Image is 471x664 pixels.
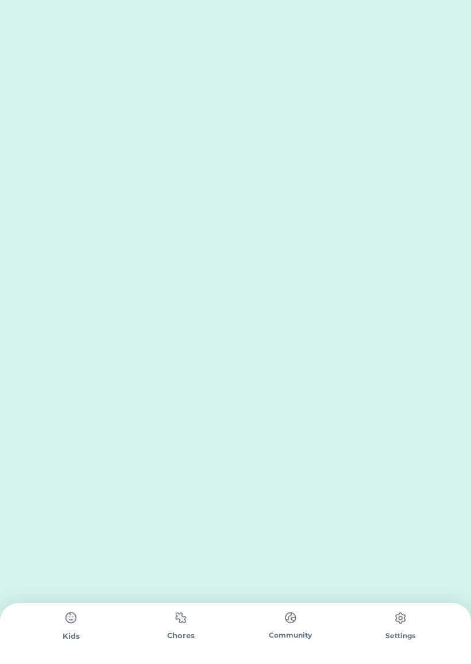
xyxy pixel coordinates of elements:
[16,631,126,642] div: Kids
[126,630,235,642] div: Chores
[279,607,302,629] img: type%3Dchores%2C%20state%3Ddefault.svg
[235,630,345,640] div: Community
[389,607,412,630] img: type%3Dchores%2C%20state%3Ddefault.svg
[345,631,455,641] div: Settings
[60,607,83,630] img: type%3Dchores%2C%20state%3Ddefault.svg
[169,607,192,629] img: type%3Dchores%2C%20state%3Ddefault.svg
